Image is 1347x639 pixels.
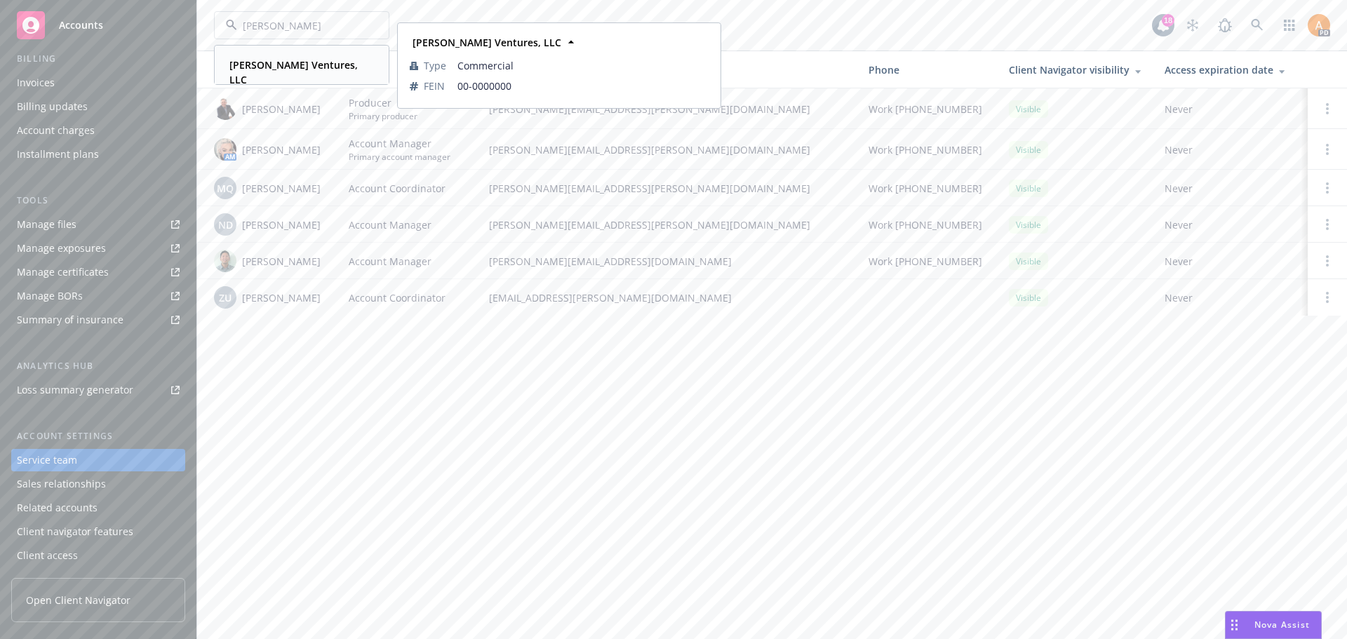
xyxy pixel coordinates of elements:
[1211,11,1239,39] a: Report a Bug
[489,217,846,232] span: [PERSON_NAME][EMAIL_ADDRESS][PERSON_NAME][DOMAIN_NAME]
[11,95,185,118] a: Billing updates
[17,213,76,236] div: Manage files
[11,473,185,495] a: Sales relationships
[218,217,233,232] span: ND
[11,213,185,236] a: Manage files
[11,119,185,142] a: Account charges
[869,62,986,77] div: Phone
[242,181,321,196] span: [PERSON_NAME]
[1226,612,1243,638] div: Drag to move
[869,217,982,232] span: Work [PHONE_NUMBER]
[11,379,185,401] a: Loss summary generator
[237,18,361,33] input: Filter by keyword
[349,217,431,232] span: Account Manager
[242,254,321,269] span: [PERSON_NAME]
[489,290,846,305] span: [EMAIL_ADDRESS][PERSON_NAME][DOMAIN_NAME]
[17,119,95,142] div: Account charges
[17,544,78,567] div: Client access
[1165,102,1296,116] span: Never
[1243,11,1271,39] a: Search
[11,52,185,66] div: Billing
[1275,11,1304,39] a: Switch app
[349,110,417,122] span: Primary producer
[17,473,106,495] div: Sales relationships
[11,261,185,283] a: Manage certificates
[349,181,445,196] span: Account Coordinator
[11,237,185,260] a: Manage exposures
[489,254,846,269] span: [PERSON_NAME][EMAIL_ADDRESS][DOMAIN_NAME]
[1009,180,1048,197] div: Visible
[1165,217,1296,232] span: Never
[26,593,130,607] span: Open Client Navigator
[11,497,185,519] a: Related accounts
[1009,141,1048,159] div: Visible
[349,151,450,163] span: Primary account manager
[413,36,561,49] strong: [PERSON_NAME] Ventures, LLC
[349,254,431,269] span: Account Manager
[214,138,236,161] img: photo
[17,497,98,519] div: Related accounts
[219,290,232,305] span: ZU
[214,97,236,120] img: photo
[11,285,185,307] a: Manage BORs
[11,72,185,94] a: Invoices
[1308,14,1330,36] img: photo
[1165,254,1296,269] span: Never
[242,217,321,232] span: [PERSON_NAME]
[11,6,185,45] a: Accounts
[11,449,185,471] a: Service team
[229,58,358,86] strong: [PERSON_NAME] Ventures, LLC
[349,290,445,305] span: Account Coordinator
[214,250,236,272] img: photo
[489,181,846,196] span: [PERSON_NAME][EMAIL_ADDRESS][PERSON_NAME][DOMAIN_NAME]
[1165,290,1296,305] span: Never
[457,58,709,73] span: Commercial
[11,309,185,331] a: Summary of insurance
[17,309,123,331] div: Summary of insurance
[242,102,321,116] span: [PERSON_NAME]
[1009,100,1048,118] div: Visible
[17,285,83,307] div: Manage BORs
[11,143,185,166] a: Installment plans
[1165,181,1296,196] span: Never
[424,79,445,93] span: FEIN
[1165,142,1296,157] span: Never
[17,95,88,118] div: Billing updates
[217,181,234,196] span: MQ
[1009,62,1142,77] div: Client Navigator visibility
[1162,14,1174,27] div: 18
[1179,11,1207,39] a: Stop snowing
[17,449,77,471] div: Service team
[424,58,446,73] span: Type
[11,194,185,208] div: Tools
[1165,62,1296,77] div: Access expiration date
[59,20,103,31] span: Accounts
[869,102,982,116] span: Work [PHONE_NUMBER]
[1254,619,1310,631] span: Nova Assist
[869,181,982,196] span: Work [PHONE_NUMBER]
[869,254,982,269] span: Work [PHONE_NUMBER]
[17,72,55,94] div: Invoices
[1009,253,1048,270] div: Visible
[11,429,185,443] div: Account settings
[242,142,321,157] span: [PERSON_NAME]
[17,520,133,543] div: Client navigator features
[457,79,709,93] span: 00-0000000
[869,142,982,157] span: Work [PHONE_NUMBER]
[1009,289,1048,307] div: Visible
[17,379,133,401] div: Loss summary generator
[11,359,185,373] div: Analytics hub
[489,102,846,116] span: [PERSON_NAME][EMAIL_ADDRESS][PERSON_NAME][DOMAIN_NAME]
[1225,611,1322,639] button: Nova Assist
[11,544,185,567] a: Client access
[489,142,846,157] span: [PERSON_NAME][EMAIL_ADDRESS][PERSON_NAME][DOMAIN_NAME]
[349,95,417,110] span: Producer
[17,237,106,260] div: Manage exposures
[242,290,321,305] span: [PERSON_NAME]
[11,520,185,543] a: Client navigator features
[17,143,99,166] div: Installment plans
[1009,216,1048,234] div: Visible
[349,136,450,151] span: Account Manager
[17,261,109,283] div: Manage certificates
